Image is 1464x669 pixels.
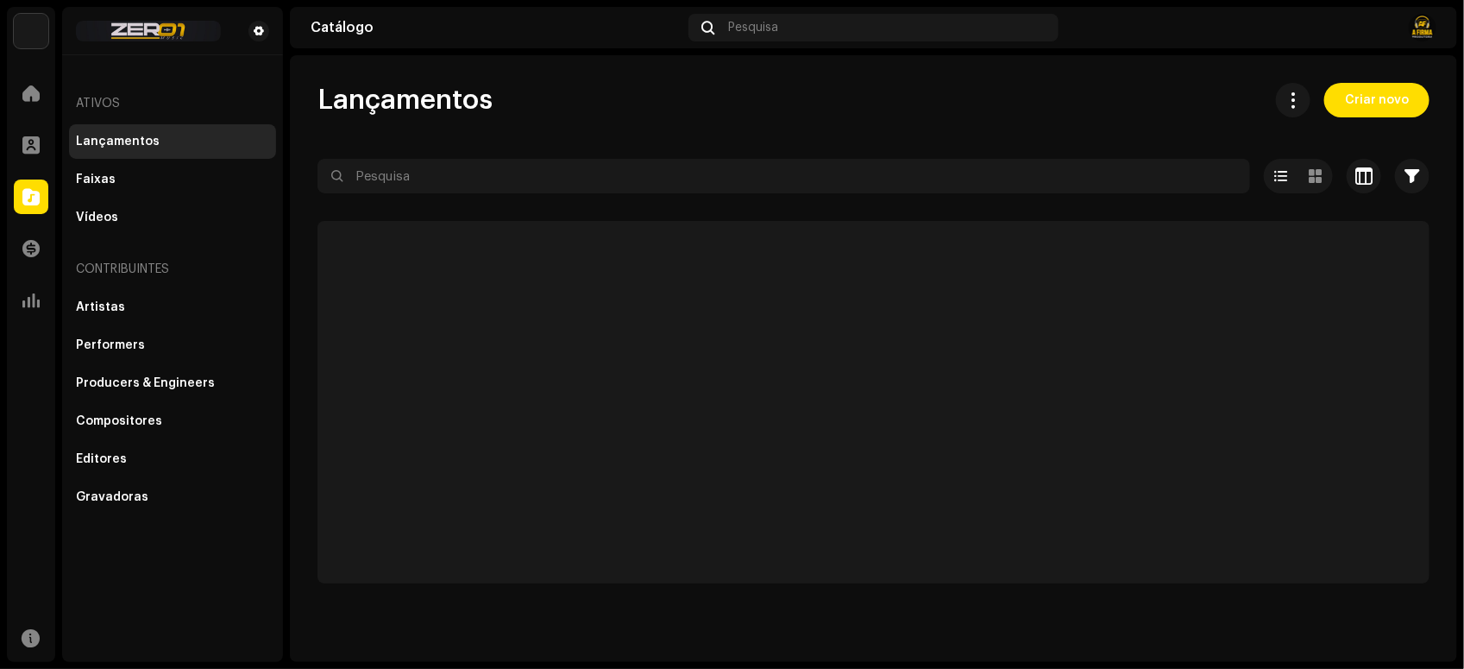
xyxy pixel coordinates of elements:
input: Pesquisa [317,159,1250,193]
button: Criar novo [1324,83,1429,117]
div: Editores [76,452,127,466]
re-m-nav-item: Producers & Engineers [69,366,276,401]
span: Criar novo [1345,83,1409,117]
re-m-nav-item: Compositores [69,404,276,439]
re-a-nav-header: Ativos [69,83,276,124]
re-m-nav-item: Lançamentos [69,124,276,159]
re-m-nav-item: Faixas [69,162,276,197]
div: Gravadoras [76,490,148,504]
img: 7672643a-2850-46fa-a063-8402cd890ad1 [76,21,221,41]
div: Compositores [76,414,162,428]
div: Performers [76,338,145,352]
div: Producers & Engineers [76,376,215,390]
img: cd9a510e-9375-452c-b98b-71401b54d8f9 [14,14,48,48]
div: Artistas [76,300,125,314]
re-m-nav-item: Editores [69,442,276,477]
re-m-nav-item: Vídeos [69,200,276,235]
re-m-nav-item: Gravadoras [69,480,276,514]
div: Faixas [76,173,116,186]
re-a-nav-header: Contribuintes [69,249,276,290]
span: Lançamentos [317,83,493,117]
div: Vídeos [76,211,118,224]
div: Lançamentos [76,135,160,148]
re-m-nav-item: Artistas [69,290,276,325]
div: Catálogo [311,21,682,35]
img: b39d30e0-832d-4eb8-b670-bbf418907c15 [1409,14,1436,41]
span: Pesquisa [729,21,779,35]
re-m-nav-item: Performers [69,328,276,363]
